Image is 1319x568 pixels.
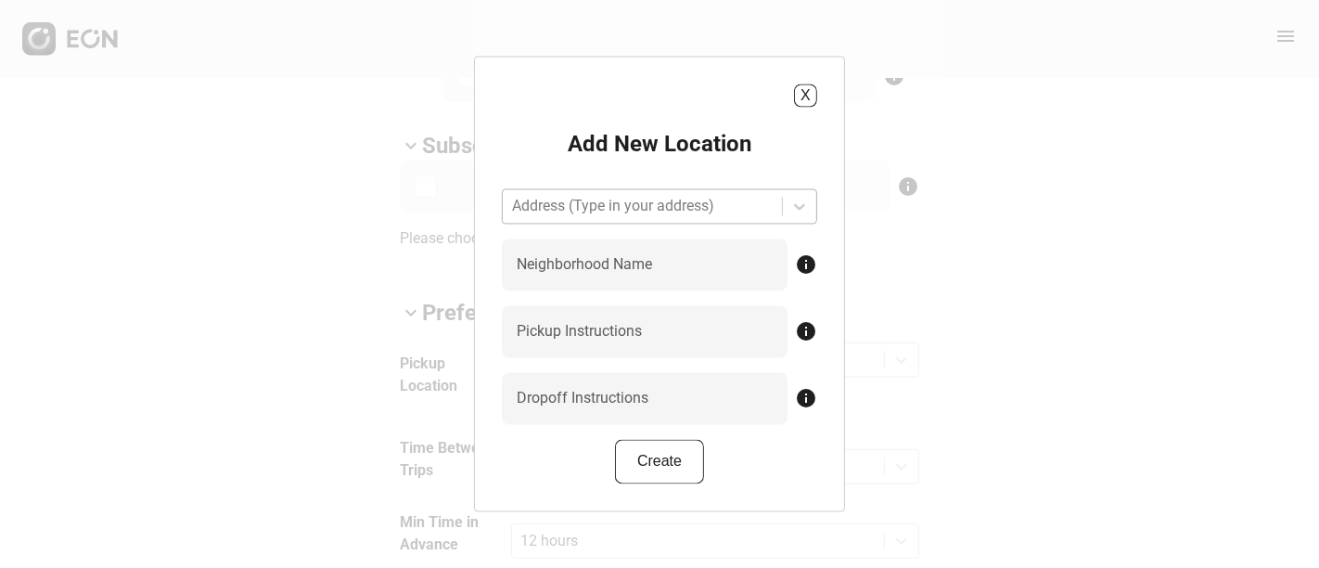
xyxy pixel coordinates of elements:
[615,440,704,484] button: Create
[568,130,751,160] h2: Add New Location
[517,254,652,277] label: Neighborhood Name
[517,388,648,410] label: Dropoff Instructions
[795,388,817,410] span: info
[795,254,817,277] span: info
[795,321,817,343] span: info
[794,84,817,108] button: X
[517,321,642,343] label: Pickup Instructions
